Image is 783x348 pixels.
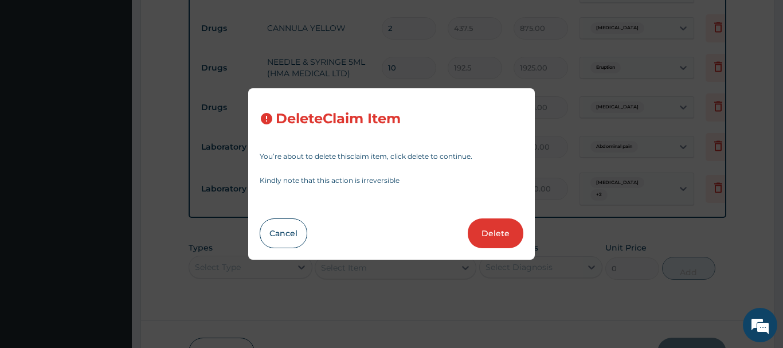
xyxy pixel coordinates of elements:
div: Minimize live chat window [188,6,216,33]
button: Cancel [260,218,307,248]
button: Delete [468,218,523,248]
textarea: Type your message and hit 'Enter' [6,229,218,269]
span: We're online! [66,102,158,218]
div: Chat with us now [60,64,193,79]
p: Kindly note that this action is irreversible [260,177,523,184]
img: d_794563401_company_1708531726252_794563401 [21,57,46,86]
h3: Delete Claim Item [276,111,401,127]
p: You’re about to delete this claim item , click delete to continue. [260,153,523,160]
